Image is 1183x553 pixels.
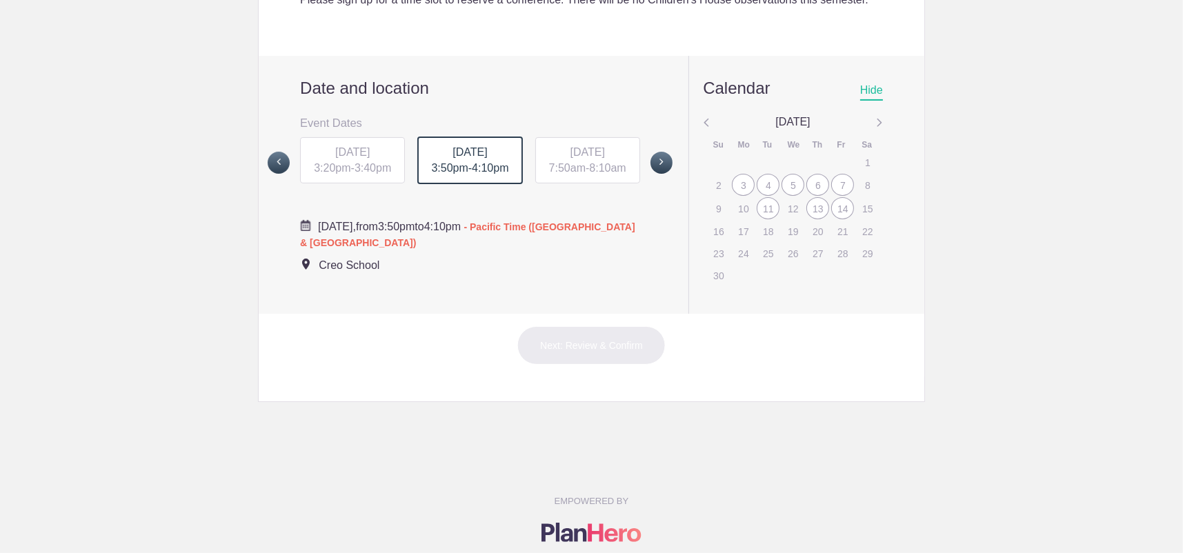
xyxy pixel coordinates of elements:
div: 5 [782,174,804,196]
div: Mo [738,139,749,151]
div: 18 [757,221,779,241]
span: 3:20pm [314,162,350,174]
div: We [788,139,799,151]
span: [DATE], [318,221,356,232]
div: 13 [806,197,829,219]
div: 22 [856,221,879,241]
h2: Date and location [300,78,640,99]
div: 14 [831,197,854,219]
div: Calendar [703,78,770,99]
div: 23 [707,243,730,263]
div: 1 [856,152,879,172]
span: [DATE] [775,116,810,128]
div: 27 [806,243,829,263]
span: 3:50pm [378,221,415,232]
img: Cal purple [300,220,311,231]
button: [DATE] 3:20pm-3:40pm [299,137,406,185]
div: 16 [707,221,730,241]
div: 12 [782,198,804,219]
div: 29 [856,243,879,263]
div: 25 [757,243,779,263]
div: 26 [782,243,804,263]
span: 3:50pm [431,162,468,174]
div: - [300,137,405,184]
div: 30 [707,265,730,285]
span: 4:10pm [472,162,508,174]
div: 19 [782,221,804,241]
div: 20 [806,221,829,241]
div: Fr [837,139,848,151]
div: Sa [862,139,873,151]
div: 10 [732,198,755,219]
div: 8 [856,174,879,195]
span: - Pacific Time ([GEOGRAPHIC_DATA] & [GEOGRAPHIC_DATA]) [300,221,635,248]
img: Angle left gray [876,114,883,132]
button: [DATE] 7:50am-8:10am [535,137,641,185]
div: Su [713,139,724,151]
span: Hide [860,84,883,101]
div: 28 [831,243,854,263]
div: 6 [806,174,829,196]
div: 4 [757,174,779,196]
div: 15 [856,198,879,219]
div: - [417,137,522,185]
div: - [535,137,640,184]
span: [DATE] [335,146,370,158]
h3: Event Dates [300,112,640,133]
img: Angle left gray [703,114,710,132]
span: 3:40pm [355,162,391,174]
span: from to [300,221,635,248]
div: 11 [757,197,779,219]
span: [DATE] [453,146,487,158]
div: Th [813,139,824,151]
span: 7:50am [549,162,586,174]
span: 8:10am [589,162,626,174]
div: 3 [732,174,755,196]
div: 24 [732,243,755,263]
div: 2 [707,174,730,195]
img: Event location [302,259,310,270]
div: Tu [763,139,774,151]
span: [DATE] [570,146,605,158]
span: Creo School [319,259,379,271]
img: Logo main planhero [541,523,642,542]
div: 21 [831,221,854,241]
button: [DATE] 3:50pm-4:10pm [417,136,523,185]
div: 17 [732,221,755,241]
div: 9 [707,198,730,219]
span: 4:10pm [424,221,461,232]
button: Next: Review & Confirm [517,326,666,365]
small: EMPOWERED BY [555,496,629,506]
div: 7 [831,174,854,196]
